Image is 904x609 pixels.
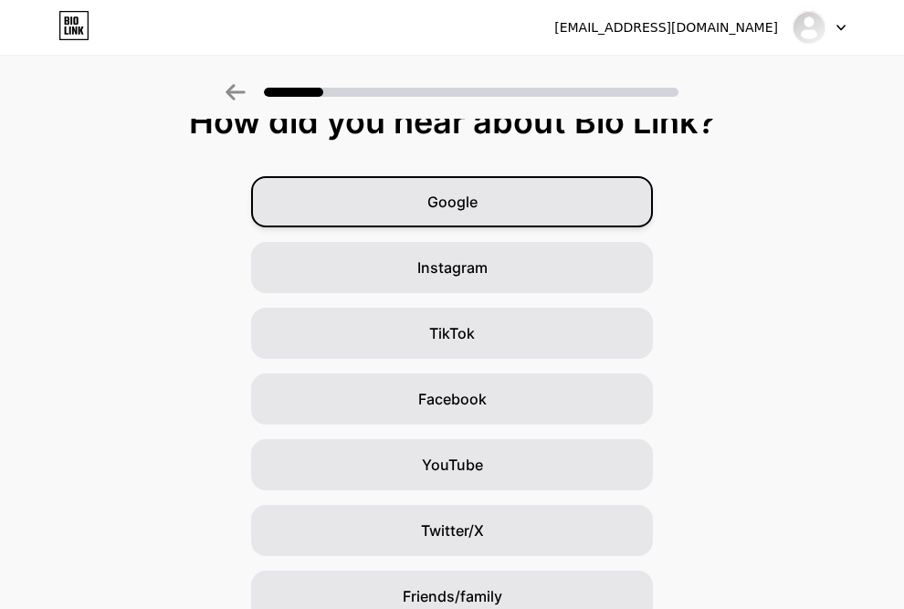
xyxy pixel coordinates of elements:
span: Friends/family [403,585,502,607]
span: YouTube [422,454,483,476]
img: daniaalsaraf [792,10,826,45]
div: [EMAIL_ADDRESS][DOMAIN_NAME] [554,18,778,37]
span: Google [427,191,478,213]
span: Instagram [417,257,488,278]
div: How did you hear about Bio Link? [9,103,895,140]
span: Twitter/X [421,520,484,541]
span: Facebook [418,388,487,410]
span: TikTok [429,322,475,344]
